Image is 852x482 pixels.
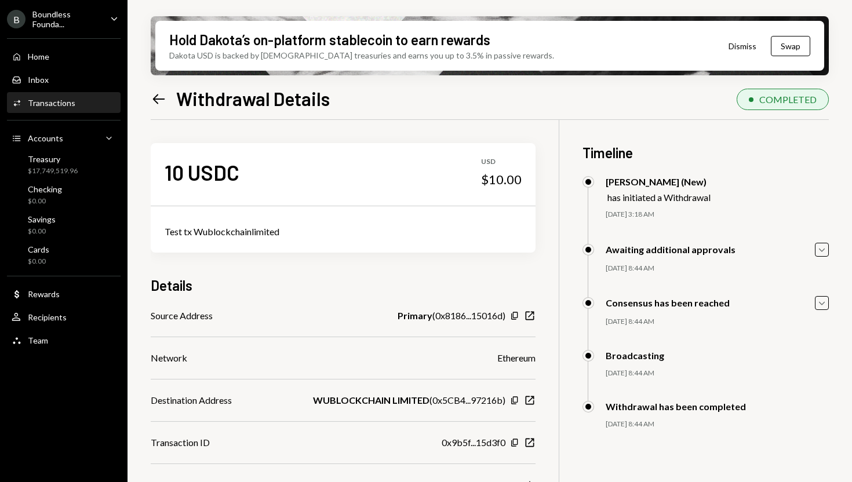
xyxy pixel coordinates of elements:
b: Primary [398,309,432,323]
a: Cards$0.00 [7,241,121,269]
div: $10.00 [481,171,522,188]
button: Dismiss [714,32,771,60]
div: Withdrawal has been completed [606,401,746,412]
div: COMPLETED [759,94,817,105]
a: Treasury$17,749,519.96 [7,151,121,178]
div: $17,749,519.96 [28,166,78,176]
div: USD [481,157,522,167]
div: Treasury [28,154,78,164]
a: Inbox [7,69,121,90]
div: [DATE] 3:18 AM [606,210,829,220]
a: Recipients [7,306,121,327]
a: Savings$0.00 [7,211,121,239]
div: $0.00 [28,196,62,206]
h3: Details [151,276,192,295]
a: Home [7,46,121,67]
div: Team [28,335,48,345]
div: Ethereum [497,351,536,365]
div: has initiated a Withdrawal [607,192,711,203]
div: $0.00 [28,257,49,266]
a: Rewards [7,283,121,304]
h1: Withdrawal Details [176,87,330,110]
div: Consensus has been reached [606,297,730,308]
div: Savings [28,214,56,224]
div: ( 0x5CB4...97216b ) [313,393,505,407]
a: Accounts [7,127,121,148]
div: [DATE] 8:44 AM [606,317,829,327]
a: Checking$0.00 [7,181,121,209]
div: [PERSON_NAME] (New) [606,176,711,187]
b: WUBLOCKCHAIN LIMITED [313,393,429,407]
div: [DATE] 8:44 AM [606,368,829,378]
div: Source Address [151,309,213,323]
a: Transactions [7,92,121,113]
button: Swap [771,36,810,56]
div: Destination Address [151,393,232,407]
div: [DATE] 8:44 AM [606,419,829,429]
div: B [7,10,26,28]
div: Accounts [28,133,63,143]
a: Team [7,330,121,350]
div: Dakota USD is backed by [DEMOGRAPHIC_DATA] treasuries and earns you up to 3.5% in passive rewards. [169,49,554,61]
div: ( 0x8186...15016d ) [398,309,505,323]
div: Transaction ID [151,436,210,450]
div: 10 USDC [165,159,239,185]
div: Checking [28,184,62,194]
div: Boundless Founda... [32,9,101,29]
div: Cards [28,244,49,254]
div: Inbox [28,75,49,85]
div: Rewards [28,289,60,299]
div: [DATE] 8:44 AM [606,264,829,273]
div: Test tx Wublockchainlimited [165,225,522,239]
div: Awaiting additional approvals [606,244,736,255]
div: $0.00 [28,227,56,236]
div: Broadcasting [606,350,664,361]
div: Network [151,351,187,365]
div: Transactions [28,98,75,108]
div: Recipients [28,312,67,322]
div: Hold Dakota’s on-platform stablecoin to earn rewards [169,30,490,49]
div: Home [28,52,49,61]
div: 0x9b5f...15d3f0 [442,436,505,450]
h3: Timeline [582,143,829,162]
